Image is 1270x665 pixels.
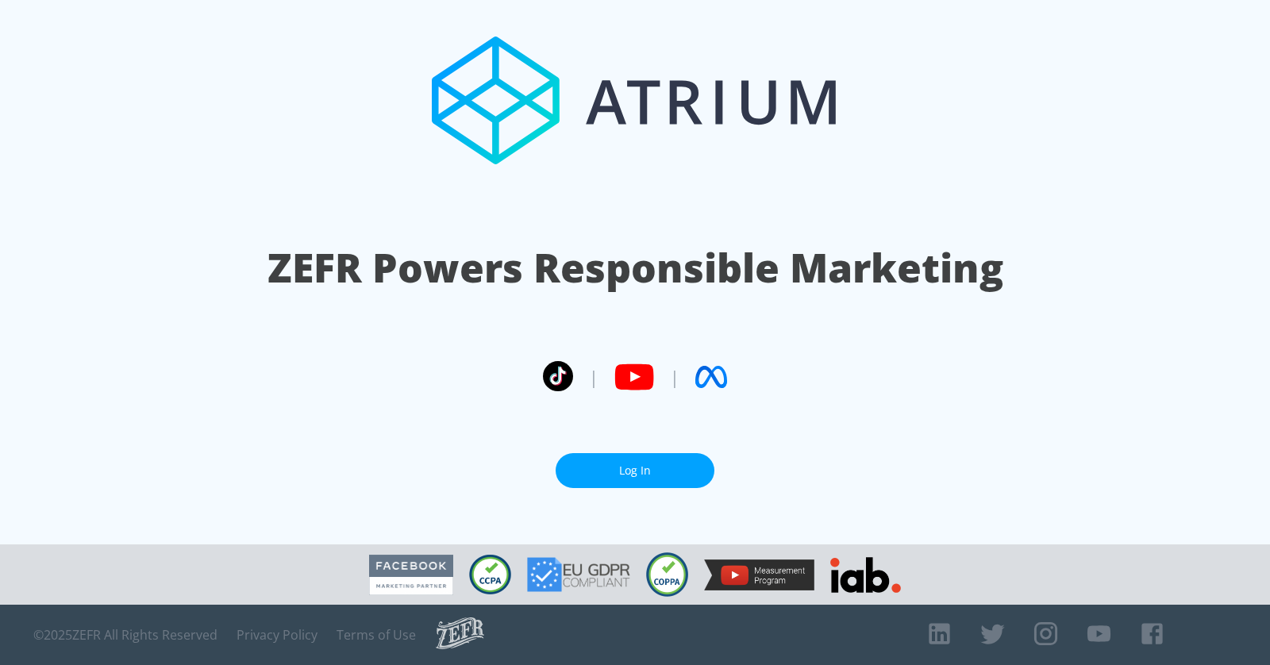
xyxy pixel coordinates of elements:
a: Log In [556,453,714,489]
span: © 2025 ZEFR All Rights Reserved [33,627,217,643]
span: | [589,365,598,389]
img: IAB [830,557,901,593]
img: COPPA Compliant [646,552,688,597]
h1: ZEFR Powers Responsible Marketing [267,240,1003,295]
img: CCPA Compliant [469,555,511,594]
a: Privacy Policy [237,627,317,643]
img: YouTube Measurement Program [704,559,814,590]
img: GDPR Compliant [527,557,630,592]
a: Terms of Use [337,627,416,643]
span: | [670,365,679,389]
img: Facebook Marketing Partner [369,555,453,595]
